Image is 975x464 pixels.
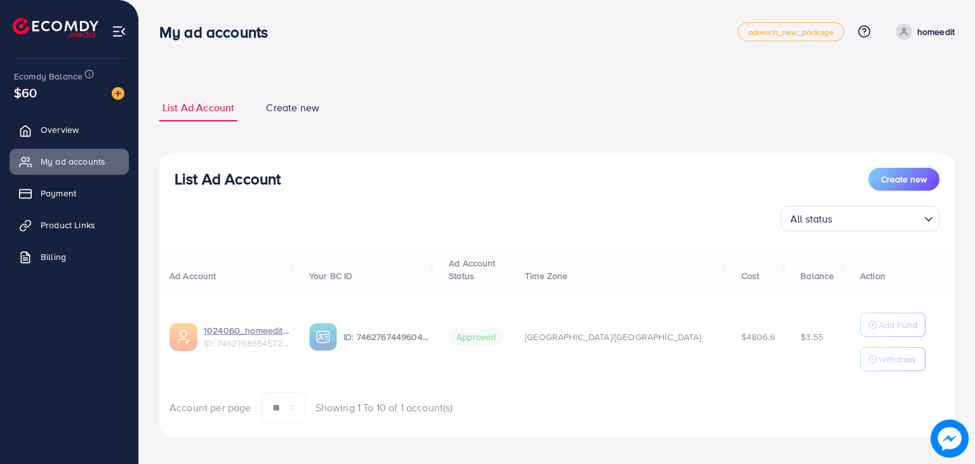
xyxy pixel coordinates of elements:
img: menu [112,24,126,39]
span: Ecomdy Balance [14,70,83,83]
a: Overview [10,117,129,142]
span: Billing [41,250,66,263]
p: homeedit [917,24,955,39]
span: Overview [41,123,79,136]
span: Create new [881,173,927,186]
span: Product Links [41,219,95,231]
input: Search for option [837,207,919,228]
img: logo [13,18,98,38]
img: image [112,87,124,100]
a: homeedit [891,24,955,40]
span: List Ad Account [162,100,234,115]
button: Create new [868,168,939,191]
a: Billing [10,244,129,270]
h3: My ad accounts [159,23,278,41]
span: My ad accounts [41,155,105,168]
div: Search for option [781,206,939,231]
img: image [931,420,969,458]
span: All status [788,210,835,228]
span: Payment [41,187,76,200]
a: adreach_new_package [738,22,844,41]
a: Product Links [10,212,129,238]
a: Payment [10,181,129,206]
span: Create new [266,100,319,115]
a: My ad accounts [10,149,129,174]
span: adreach_new_package [748,28,833,36]
span: $60 [14,83,37,102]
h3: List Ad Account [175,170,281,188]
